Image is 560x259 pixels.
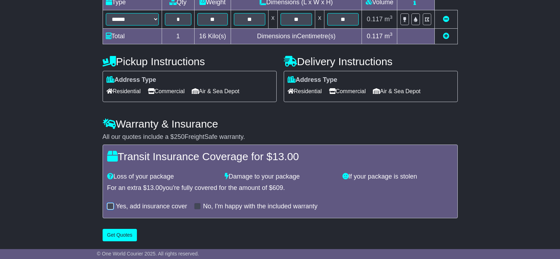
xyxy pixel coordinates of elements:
span: Commercial [329,86,366,97]
span: 250 [174,133,185,140]
span: Residential [106,86,141,97]
label: Address Type [288,76,337,84]
span: 16 [199,33,206,40]
td: 1 [162,29,195,44]
span: 0.117 [367,33,383,40]
sup: 3 [390,32,393,37]
h4: Pickup Instructions [103,56,277,67]
h4: Transit Insurance Coverage for $ [107,151,453,162]
div: Loss of your package [104,173,221,181]
label: Yes, add insurance cover [116,203,187,210]
h4: Warranty & Insurance [103,118,458,130]
span: m [385,16,393,23]
span: 0.117 [367,16,383,23]
span: 13.00 [272,151,299,162]
div: If your package is stolen [339,173,457,181]
span: m [385,33,393,40]
div: All our quotes include a $ FreightSafe warranty. [103,133,458,141]
td: Kilo(s) [195,29,231,44]
td: x [315,10,324,29]
label: Address Type [106,76,156,84]
span: 13.00 [147,184,163,191]
a: Add new item [443,33,449,40]
button: Get Quotes [103,229,137,241]
span: Air & Sea Depot [373,86,421,97]
td: Dimensions in Centimetre(s) [231,29,362,44]
h4: Delivery Instructions [284,56,458,67]
td: x [268,10,277,29]
div: Damage to your package [221,173,339,181]
span: Residential [288,86,322,97]
div: For an extra $ you're fully covered for the amount of $ . [107,184,453,192]
a: Remove this item [443,16,449,23]
span: Commercial [148,86,185,97]
span: 609 [272,184,283,191]
td: Total [103,29,162,44]
span: Air & Sea Depot [192,86,239,97]
label: No, I'm happy with the included warranty [203,203,318,210]
span: © One World Courier 2025. All rights reserved. [97,251,199,257]
sup: 3 [390,15,393,20]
